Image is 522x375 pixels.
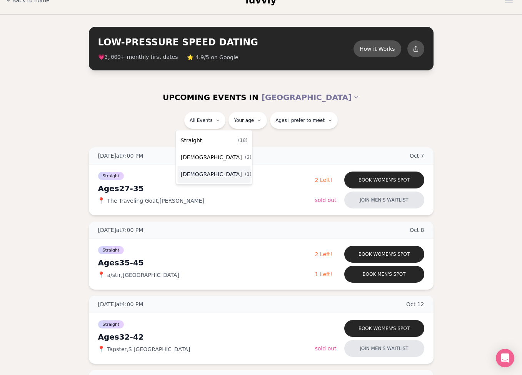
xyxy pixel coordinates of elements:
span: ( 1 ) [245,171,252,177]
span: ( 18 ) [238,137,248,143]
span: Straight [181,137,202,144]
span: [DEMOGRAPHIC_DATA] [181,153,242,161]
span: [DEMOGRAPHIC_DATA] [181,170,242,178]
span: ( 2 ) [245,154,252,160]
